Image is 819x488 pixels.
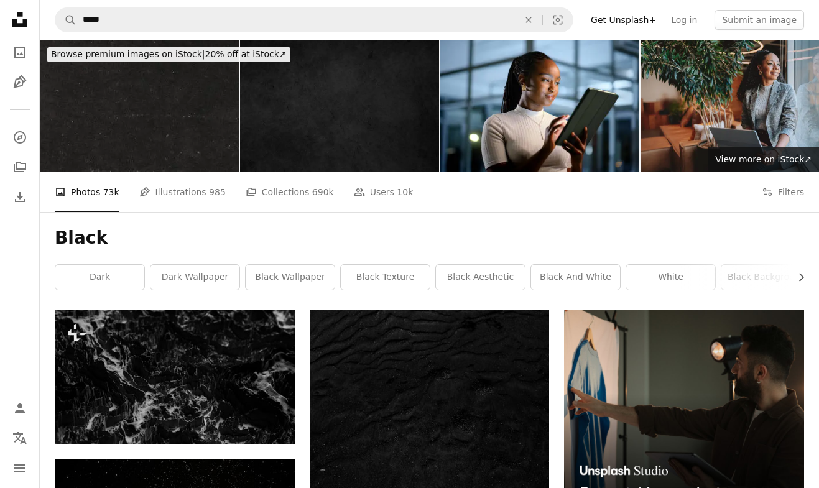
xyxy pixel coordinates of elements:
[397,185,413,199] span: 10k
[715,10,804,30] button: Submit an image
[354,172,414,212] a: Users 10k
[47,47,290,62] div: 20% off at iStock ↗
[55,371,295,382] a: a black and white photo of some rocks
[440,40,639,172] img: Tablet, office and black woman in business at night to research or review design for ads. Technol...
[55,265,144,290] a: dark
[7,40,32,65] a: Photos
[7,456,32,481] button: Menu
[583,10,664,30] a: Get Unsplash+
[139,172,226,212] a: Illustrations 985
[7,396,32,421] a: Log in / Sign up
[515,8,542,32] button: Clear
[715,154,812,164] span: View more on iStock ↗
[664,10,705,30] a: Log in
[312,185,334,199] span: 690k
[436,265,525,290] a: black aesthetic
[246,265,335,290] a: black wallpaper
[7,185,32,209] a: Download History
[762,172,804,212] button: Filters
[790,265,804,290] button: scroll list to the right
[7,70,32,94] a: Illustrations
[7,125,32,150] a: Explore
[55,227,804,249] h1: Black
[7,426,32,451] button: Language
[209,185,226,199] span: 985
[51,49,205,59] span: Browse premium images on iStock |
[341,265,430,290] a: black texture
[7,155,32,180] a: Collections
[543,8,573,32] button: Visual search
[150,265,239,290] a: dark wallpaper
[55,8,76,32] button: Search Unsplash
[40,40,298,70] a: Browse premium images on iStock|20% off at iStock↗
[708,147,819,172] a: View more on iStock↗
[40,40,239,172] img: Dust and scratches black background paper texture background.
[55,7,573,32] form: Find visuals sitewide
[626,265,715,290] a: white
[721,265,810,290] a: black background
[246,172,334,212] a: Collections 690k
[55,310,295,444] img: a black and white photo of some rocks
[531,265,620,290] a: black and white
[240,40,439,172] img: Black dark concrete wall background. Pattern board cement texture grunge dirty scratched for show...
